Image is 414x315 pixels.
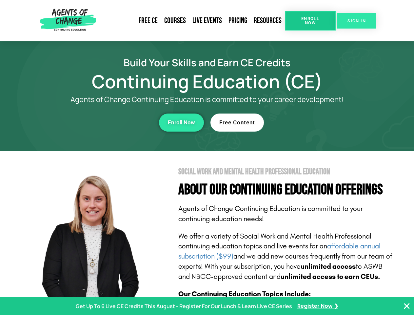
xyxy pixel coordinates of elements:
p: Get Up To 6 Live CE Credits This August - Register For Our Lunch & Learn Live CE Series [76,302,292,311]
span: SIGN IN [347,19,366,23]
nav: Menu [99,13,285,28]
a: Pricing [225,13,250,28]
p: We offer a variety of Social Work and Mental Health Professional continuing education topics and ... [178,231,394,282]
a: Live Events [189,13,225,28]
a: Courses [161,13,189,28]
a: Enroll Now [159,114,204,132]
h2: Social Work and Mental Health Professional Education [178,168,394,176]
span: Free Content [219,120,255,125]
p: Agents of Change Continuing Education is committed to your career development! [47,95,368,104]
h1: Continuing Education (CE) [20,74,394,89]
b: unlimited access to earn CEUs. [281,272,380,281]
a: Register Now ❯ [297,302,338,311]
b: unlimited access [301,262,356,271]
h2: Build Your Skills and Earn CE Credits [20,58,394,67]
span: Agents of Change Continuing Education is committed to your continuing education needs! [178,204,363,223]
a: Free CE [135,13,161,28]
a: Resources [250,13,285,28]
a: SIGN IN [337,13,376,29]
button: Close Banner [403,302,411,310]
a: Free Content [210,114,264,132]
span: Enroll Now [168,120,195,125]
span: Enroll Now [295,16,325,25]
b: Our Continuing Education Topics Include: [178,290,311,298]
h4: About Our Continuing Education Offerings [178,182,394,197]
a: Enroll Now [285,11,336,31]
